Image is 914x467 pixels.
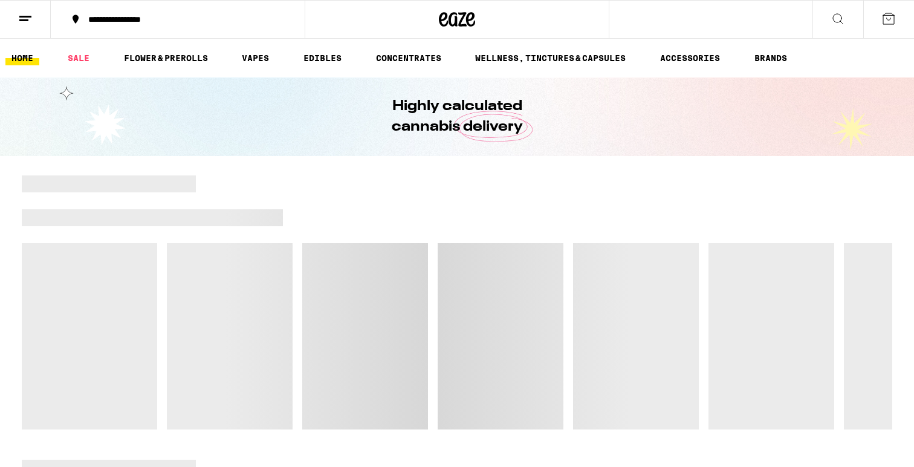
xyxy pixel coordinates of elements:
[62,51,96,65] a: SALE
[5,51,39,65] a: HOME
[236,51,275,65] a: VAPES
[118,51,214,65] a: FLOWER & PREROLLS
[370,51,447,65] a: CONCENTRATES
[748,51,793,65] a: BRANDS
[654,51,726,65] a: ACCESSORIES
[297,51,348,65] a: EDIBLES
[469,51,632,65] a: WELLNESS, TINCTURES & CAPSULES
[357,96,557,137] h1: Highly calculated cannabis delivery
